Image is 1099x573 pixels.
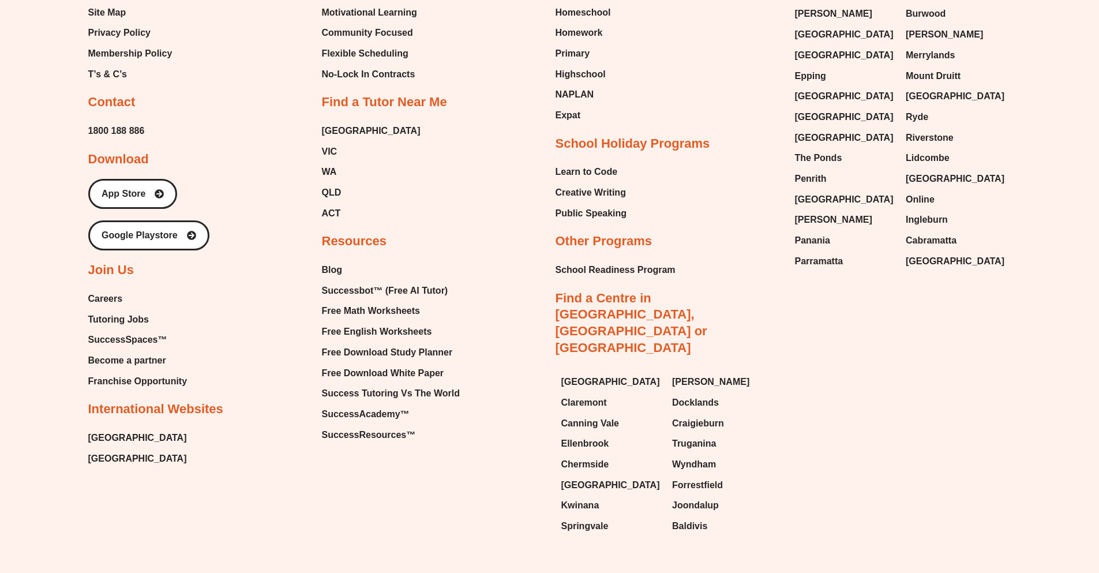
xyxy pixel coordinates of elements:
[795,129,895,147] a: [GEOGRAPHIC_DATA]
[672,518,772,535] a: Baldivis
[561,394,607,411] span: Claremont
[322,302,460,320] a: Free Math Worksheets
[322,385,460,402] span: Success Tutoring Vs The World
[322,163,337,181] span: WA
[322,4,420,21] a: Motivational Learning
[561,373,661,391] a: [GEOGRAPHIC_DATA]
[795,149,895,167] a: The Ponds
[906,68,961,85] span: Mount Druitt
[906,108,1006,126] a: Ryde
[906,108,928,126] span: Ryde
[561,435,609,452] span: Ellenbrook
[556,4,611,21] a: Homeschool
[88,24,151,42] span: Privacy Policy
[561,415,661,432] a: Canning Vale
[672,435,772,452] a: Truganina
[322,45,420,62] a: Flexible Scheduling
[322,66,420,83] a: No-Lock In Contracts
[88,352,166,369] span: Become a partner
[672,394,719,411] span: Docklands
[88,66,172,83] a: T’s & C’s
[906,5,1006,23] a: Burwood
[556,261,676,279] a: School Readiness Program
[906,191,1006,208] a: Online
[88,4,126,21] span: Site Map
[88,151,149,168] h2: Download
[561,435,661,452] a: Ellenbrook
[322,94,447,111] h2: Find a Tutor Near Me
[556,205,627,222] a: Public Speaking
[322,24,420,42] a: Community Focused
[88,94,136,111] h2: Contact
[561,456,661,473] a: Chermside
[322,406,410,423] span: SuccessAcademy™
[906,88,1006,105] a: [GEOGRAPHIC_DATA]
[672,373,772,391] a: [PERSON_NAME]
[88,450,187,467] span: [GEOGRAPHIC_DATA]
[322,66,415,83] span: No-Lock In Contracts
[322,4,417,21] span: Motivational Learning
[88,290,187,308] a: Careers
[561,394,661,411] a: Claremont
[561,456,609,473] span: Chermside
[88,311,149,328] span: Tutoring Jobs
[556,163,627,181] a: Learn to Code
[906,5,946,23] span: Burwood
[795,191,895,208] a: [GEOGRAPHIC_DATA]
[795,170,827,188] span: Penrith
[672,456,716,473] span: Wyndham
[322,233,387,250] h2: Resources
[322,282,448,299] span: Successbot™ (Free AI Tutor)
[672,373,749,391] span: [PERSON_NAME]
[906,211,948,229] span: Ingleburn
[88,179,177,209] a: App Store
[88,373,187,390] a: Franchise Opportunity
[102,189,145,199] span: App Store
[561,497,661,514] a: Kwinana
[906,129,954,147] span: Riverstone
[795,232,830,249] span: Panania
[322,143,421,160] a: VIC
[906,232,957,249] span: Cabramatta
[906,149,950,167] span: Lidcombe
[556,136,710,152] h2: School Holiday Programs
[556,86,594,103] span: NAPLAN
[888,443,1099,573] div: Chat Widget
[795,129,894,147] span: [GEOGRAPHIC_DATA]
[102,231,178,240] span: Google Playstore
[322,282,460,299] a: Successbot™ (Free AI Tutor)
[322,261,343,279] span: Blog
[88,45,172,62] a: Membership Policy
[795,191,894,208] span: [GEOGRAPHIC_DATA]
[322,323,460,340] a: Free English Worksheets
[672,477,772,494] a: Forrestfield
[795,88,895,105] a: [GEOGRAPHIC_DATA]
[795,68,895,85] a: Epping
[672,435,716,452] span: Truganina
[906,253,1004,270] span: [GEOGRAPHIC_DATA]
[795,47,895,64] a: [GEOGRAPHIC_DATA]
[795,170,895,188] a: Penrith
[795,108,895,126] a: [GEOGRAPHIC_DATA]
[795,149,842,167] span: The Ponds
[795,253,843,270] span: Parramatta
[88,290,123,308] span: Careers
[906,26,1006,43] a: [PERSON_NAME]
[795,5,872,23] span: [PERSON_NAME]
[556,291,707,355] a: Find a Centre in [GEOGRAPHIC_DATA], [GEOGRAPHIC_DATA] or [GEOGRAPHIC_DATA]
[322,426,416,444] span: SuccessResources™
[322,163,421,181] a: WA
[672,415,724,432] span: Craigieburn
[906,26,983,43] span: [PERSON_NAME]
[88,331,167,349] span: SuccessSpaces™
[561,477,660,494] span: [GEOGRAPHIC_DATA]
[556,24,611,42] a: Homework
[322,344,453,361] span: Free Download Study Planner
[322,122,421,140] a: [GEOGRAPHIC_DATA]
[88,429,187,447] a: [GEOGRAPHIC_DATA]
[88,262,134,279] h2: Join Us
